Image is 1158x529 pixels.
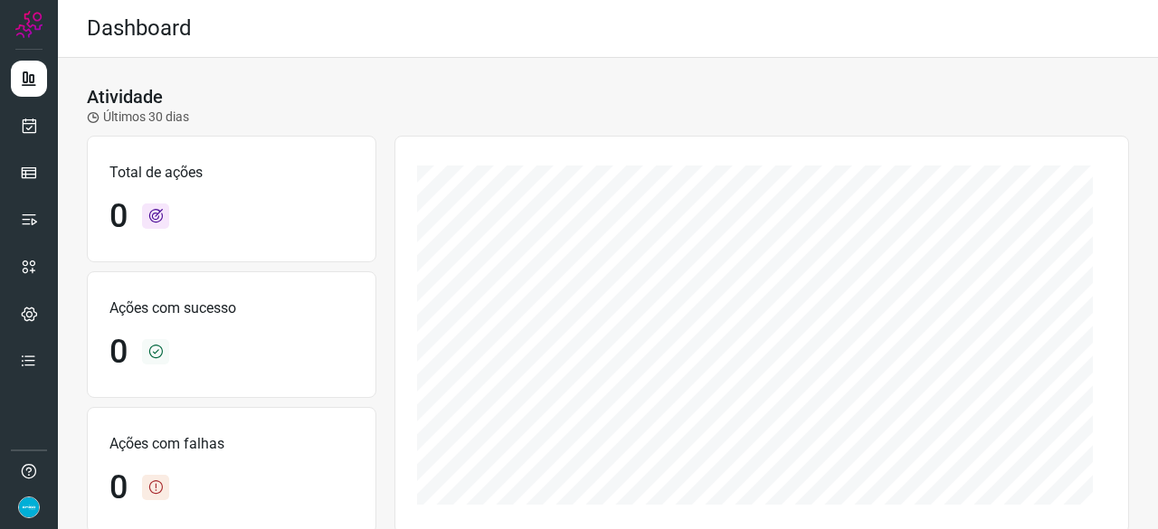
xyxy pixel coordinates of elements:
[109,333,128,372] h1: 0
[109,468,128,507] h1: 0
[87,108,189,127] p: Últimos 30 dias
[109,197,128,236] h1: 0
[18,496,40,518] img: 4352b08165ebb499c4ac5b335522ff74.png
[109,162,354,184] p: Total de ações
[15,11,43,38] img: Logo
[87,86,163,108] h3: Atividade
[87,15,192,42] h2: Dashboard
[109,433,354,455] p: Ações com falhas
[109,298,354,319] p: Ações com sucesso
